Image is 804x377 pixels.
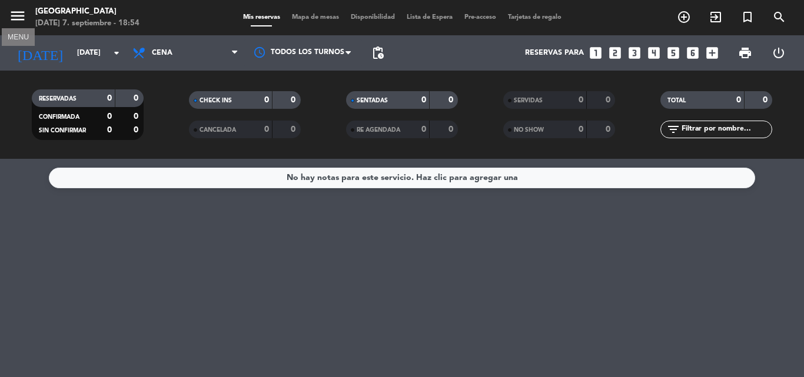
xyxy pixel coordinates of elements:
[9,7,26,25] i: menu
[264,125,269,134] strong: 0
[107,94,112,102] strong: 0
[237,14,286,21] span: Mis reservas
[39,114,79,120] span: CONFIRMADA
[291,96,298,104] strong: 0
[200,98,232,104] span: CHECK INS
[345,14,401,21] span: Disponibilidad
[606,125,613,134] strong: 0
[39,128,86,134] span: SIN CONFIRMAR
[666,45,681,61] i: looks_5
[667,98,686,104] span: TOTAL
[627,45,642,61] i: looks_3
[9,7,26,29] button: menu
[666,122,680,136] i: filter_list
[677,10,691,24] i: add_circle_outline
[514,127,544,133] span: NO SHOW
[588,45,603,61] i: looks_one
[459,14,502,21] span: Pre-acceso
[448,96,456,104] strong: 0
[579,96,583,104] strong: 0
[109,46,124,60] i: arrow_drop_down
[401,14,459,21] span: Lista de Espera
[680,123,772,136] input: Filtrar por nombre...
[264,96,269,104] strong: 0
[9,40,71,66] i: [DATE]
[502,14,567,21] span: Tarjetas de regalo
[685,45,700,61] i: looks_6
[107,126,112,134] strong: 0
[287,171,518,185] div: No hay notas para este servicio. Haz clic para agregar una
[134,112,141,121] strong: 0
[357,98,388,104] span: SENTADAS
[762,35,795,71] div: LOG OUT
[421,96,426,104] strong: 0
[286,14,345,21] span: Mapa de mesas
[579,125,583,134] strong: 0
[35,18,139,29] div: [DATE] 7. septiembre - 18:54
[39,96,77,102] span: RESERVADAS
[134,94,141,102] strong: 0
[107,112,112,121] strong: 0
[740,10,755,24] i: turned_in_not
[371,46,385,60] span: pending_actions
[606,96,613,104] strong: 0
[772,10,786,24] i: search
[763,96,770,104] strong: 0
[736,96,741,104] strong: 0
[525,49,584,57] span: Reservas para
[35,6,139,18] div: [GEOGRAPHIC_DATA]
[705,45,720,61] i: add_box
[448,125,456,134] strong: 0
[152,49,172,57] span: Cena
[646,45,662,61] i: looks_4
[2,31,35,42] div: MENU
[709,10,723,24] i: exit_to_app
[738,46,752,60] span: print
[200,127,236,133] span: CANCELADA
[291,125,298,134] strong: 0
[421,125,426,134] strong: 0
[607,45,623,61] i: looks_two
[514,98,543,104] span: SERVIDAS
[134,126,141,134] strong: 0
[357,127,400,133] span: RE AGENDADA
[772,46,786,60] i: power_settings_new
